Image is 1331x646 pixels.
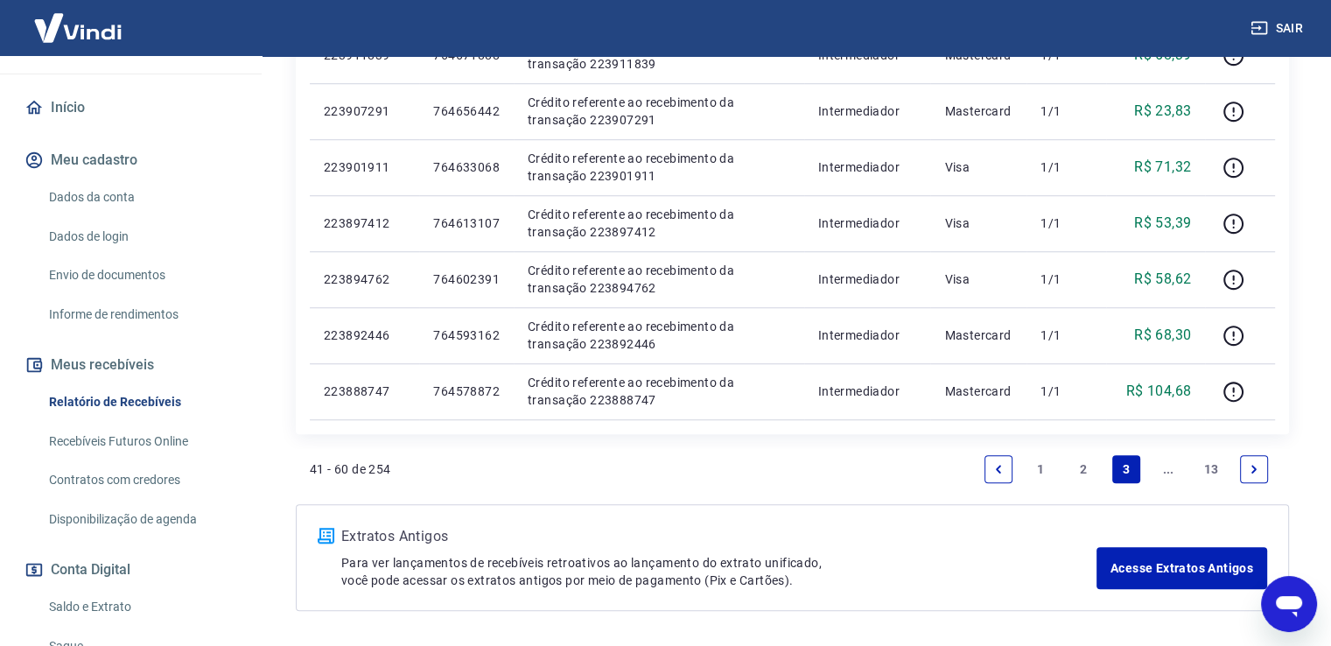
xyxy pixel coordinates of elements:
[1040,214,1092,232] p: 1/1
[1096,547,1267,589] a: Acesse Extratos Antigos
[944,383,1012,400] p: Mastercard
[528,206,790,241] p: Crédito referente ao recebimento da transação 223897412
[1134,157,1191,178] p: R$ 71,32
[1197,455,1226,483] a: Page 13
[944,102,1012,120] p: Mastercard
[1126,381,1192,402] p: R$ 104,68
[944,327,1012,344] p: Mastercard
[944,270,1012,288] p: Visa
[1247,12,1310,45] button: Sair
[341,554,1096,589] p: Para ver lançamentos de recebíveis retroativos ao lançamento do extrato unificado, você pode aces...
[1027,455,1055,483] a: Page 1
[528,262,790,297] p: Crédito referente ao recebimento da transação 223894762
[21,346,241,384] button: Meus recebíveis
[1069,455,1097,483] a: Page 2
[42,424,241,460] a: Recebíveis Futuros Online
[528,374,790,409] p: Crédito referente ao recebimento da transação 223888747
[324,102,405,120] p: 223907291
[42,219,241,255] a: Dados de login
[528,150,790,185] p: Crédito referente ao recebimento da transação 223901911
[528,318,790,353] p: Crédito referente ao recebimento da transação 223892446
[42,462,241,498] a: Contratos com credores
[1040,383,1092,400] p: 1/1
[1134,213,1191,234] p: R$ 53,39
[1040,158,1092,176] p: 1/1
[818,214,917,232] p: Intermediador
[42,297,241,333] a: Informe de rendimentos
[433,383,500,400] p: 764578872
[324,327,405,344] p: 223892446
[944,158,1012,176] p: Visa
[42,502,241,537] a: Disponibilização de agenda
[324,214,405,232] p: 223897412
[1112,455,1140,483] a: Page 3 is your current page
[977,448,1275,490] ul: Pagination
[1040,270,1092,288] p: 1/1
[42,384,241,420] a: Relatório de Recebíveis
[21,551,241,589] button: Conta Digital
[318,528,334,544] img: ícone
[433,327,500,344] p: 764593162
[818,102,917,120] p: Intermediador
[341,526,1096,547] p: Extratos Antigos
[1134,101,1191,122] p: R$ 23,83
[21,1,135,54] img: Vindi
[984,455,1012,483] a: Previous page
[324,270,405,288] p: 223894762
[433,270,500,288] p: 764602391
[324,383,405,400] p: 223888747
[1040,327,1092,344] p: 1/1
[818,327,917,344] p: Intermediador
[324,158,405,176] p: 223901911
[42,257,241,293] a: Envio de documentos
[21,88,241,127] a: Início
[42,179,241,215] a: Dados da conta
[818,270,917,288] p: Intermediador
[818,158,917,176] p: Intermediador
[21,141,241,179] button: Meu cadastro
[528,94,790,129] p: Crédito referente ao recebimento da transação 223907291
[1134,325,1191,346] p: R$ 68,30
[433,214,500,232] p: 764613107
[1154,455,1182,483] a: Jump forward
[944,214,1012,232] p: Visa
[42,589,241,625] a: Saldo e Extrato
[433,102,500,120] p: 764656442
[1040,102,1092,120] p: 1/1
[310,460,391,478] p: 41 - 60 de 254
[433,158,500,176] p: 764633068
[818,383,917,400] p: Intermediador
[1261,576,1317,632] iframe: Botão para abrir a janela de mensagens, conversa em andamento
[1134,269,1191,290] p: R$ 58,62
[1240,455,1268,483] a: Next page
